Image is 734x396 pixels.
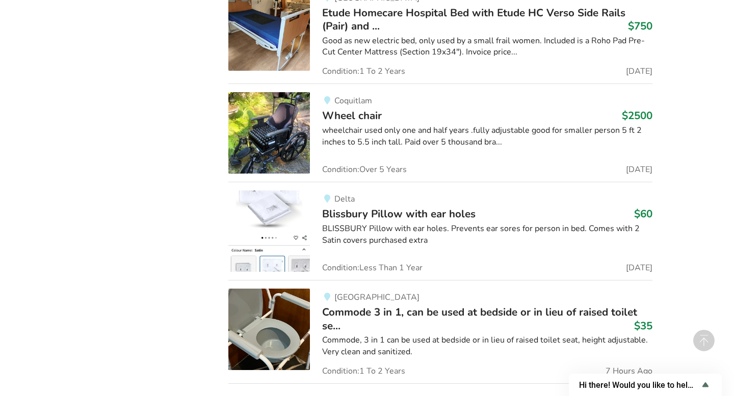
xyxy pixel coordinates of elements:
span: Blissbury Pillow with ear holes [322,207,476,221]
a: bedroom equipment-blissbury pillow with ear holes DeltaBlissbury Pillow with ear holes$60BLISSBUR... [228,182,652,280]
a: mobility-wheel chair CoquitlamWheel chair$2500wheelchair used only one and half years .fully adju... [228,83,652,182]
img: bathroom safety-commode 3 in 1, can be used at bedside or in lieu of raised toilet seat, very cle... [228,289,310,370]
span: Commode 3 in 1, can be used at bedside or in lieu of raised toilet se... [322,305,637,332]
span: Condition: Over 5 Years [322,165,407,174]
span: Etude Homecare Hospital Bed with Etude HC Verso Side Rails (Pair) and ... [322,6,625,33]
h3: $35 [634,319,652,332]
a: bathroom safety-commode 3 in 1, can be used at bedside or in lieu of raised toilet seat, very cle... [228,280,652,383]
span: Wheel chair [322,108,382,123]
span: Coquitlam [334,95,372,106]
span: Hi there! Would you like to help us improve AssistList? [579,380,699,390]
img: bedroom equipment-blissbury pillow with ear holes [228,190,310,272]
h3: $60 [634,207,652,220]
span: Condition: 1 To 2 Years [322,367,405,375]
span: Delta [334,193,355,205]
span: Condition: Less Than 1 Year [322,264,423,272]
div: Commode, 3 in 1 can be used at bedside or in lieu of raised toilet seat, height adjustable. Very ... [322,334,652,358]
div: BLISSBURY Pillow with ear holes. Prevents ear sores for person in bed. Comes with 2 Satin covers ... [322,223,652,246]
span: [GEOGRAPHIC_DATA] [334,292,420,303]
div: wheelchair used only one and half years .fully adjustable good for smaller person 5 ft 2 inches t... [322,125,652,148]
span: [DATE] [626,264,652,272]
button: Show survey - Hi there! Would you like to help us improve AssistList? [579,379,712,391]
img: mobility-wheel chair [228,92,310,174]
h3: $2500 [622,109,652,122]
span: [DATE] [626,165,652,174]
span: Condition: 1 To 2 Years [322,67,405,75]
span: 7 Hours Ago [606,367,652,375]
div: Good as new electric bed, only used by a small frail women. Included is a Roho Pad Pre-Cut Center... [322,35,652,59]
span: [DATE] [626,67,652,75]
h3: $750 [628,19,652,33]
